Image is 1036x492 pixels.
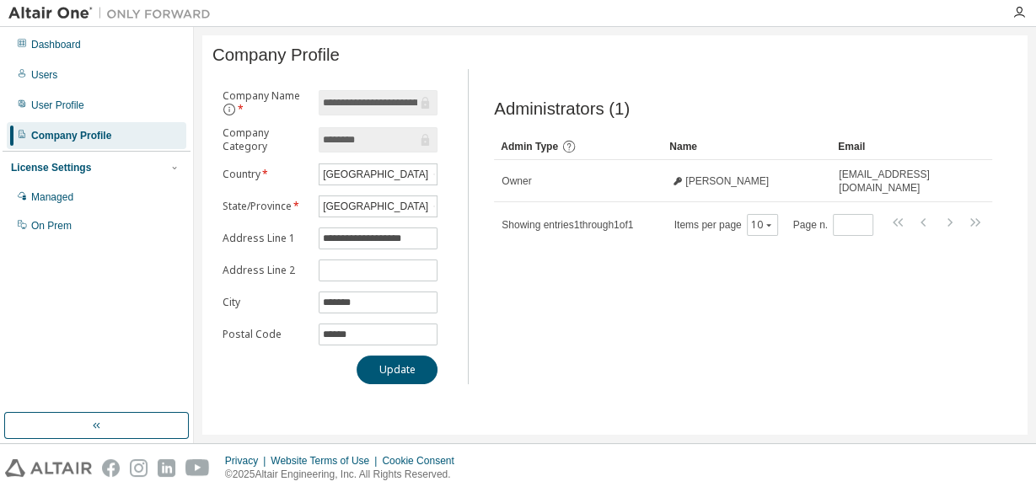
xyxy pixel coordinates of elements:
[501,141,558,152] span: Admin Type
[8,5,219,22] img: Altair One
[223,89,309,116] label: Company Name
[793,214,873,236] span: Page n.
[223,264,309,277] label: Address Line 2
[223,328,309,341] label: Postal Code
[320,197,431,216] div: [GEOGRAPHIC_DATA]
[319,196,437,217] div: [GEOGRAPHIC_DATA]
[685,174,769,188] span: [PERSON_NAME]
[185,459,210,477] img: youtube.svg
[31,129,111,142] div: Company Profile
[11,161,91,174] div: License Settings
[674,214,778,236] span: Items per page
[319,164,437,184] div: [GEOGRAPHIC_DATA]
[223,103,236,116] button: information
[5,459,92,477] img: altair_logo.svg
[212,45,340,65] span: Company Profile
[271,454,382,468] div: Website Terms of Use
[223,296,309,309] label: City
[31,99,84,112] div: User Profile
[502,219,633,231] span: Showing entries 1 through 1 of 1
[225,468,464,482] p: © 2025 Altair Engineering, Inc. All Rights Reserved.
[31,38,81,51] div: Dashboard
[838,133,939,160] div: Email
[357,356,437,384] button: Update
[502,174,531,188] span: Owner
[31,219,72,233] div: On Prem
[223,232,309,245] label: Address Line 1
[382,454,464,468] div: Cookie Consent
[31,68,57,82] div: Users
[130,459,148,477] img: instagram.svg
[102,459,120,477] img: facebook.svg
[494,99,630,119] span: Administrators (1)
[751,218,774,232] button: 10
[839,168,938,195] span: [EMAIL_ADDRESS][DOMAIN_NAME]
[31,190,73,204] div: Managed
[669,133,824,160] div: Name
[223,168,309,181] label: Country
[158,459,175,477] img: linkedin.svg
[320,165,431,184] div: [GEOGRAPHIC_DATA]
[223,126,309,153] label: Company Category
[223,200,309,213] label: State/Province
[225,454,271,468] div: Privacy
